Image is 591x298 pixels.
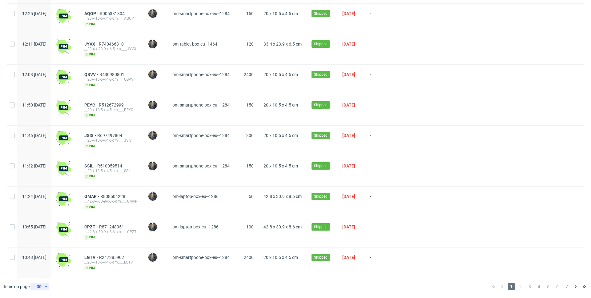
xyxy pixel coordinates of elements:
span: Shipped [314,102,328,108]
a: CPZT [84,224,99,229]
span: 42.8 x 30.9 x 8.6 cm [263,224,302,229]
span: JSIS [84,133,97,138]
img: wHgJFi1I6lmhQAAAABJRU5ErkJggg== [56,252,71,267]
span: pim [84,113,96,118]
div: __20-x-10-5-x-4-5-cm____SSIL [84,168,138,173]
div: __20-x-10-5-x-4-5-cm____PEYC [84,107,138,112]
img: Maciej Sobola [148,162,157,170]
div: __20-x-10-5-x-4-5-cm____JSIS [84,138,138,143]
span: 20 x 10.5 x 4.5 cm [263,103,298,107]
a: QBVV [84,72,99,77]
span: - [370,224,392,240]
img: Maciej Sobola [148,131,157,140]
span: Shipped [314,255,328,260]
span: [DATE] [342,133,355,138]
span: pim [84,204,96,209]
div: 30 [33,282,44,291]
span: pim [84,52,96,57]
a: LGTV [84,255,99,260]
span: 7 [563,283,570,290]
span: 10:55 [DATE] [22,224,46,229]
span: pim [84,174,96,179]
img: wHgJFi1I6lmhQAAAABJRU5ErkJggg== [56,222,71,237]
a: SSIL [84,163,97,168]
span: 2400 [244,72,254,77]
img: wHgJFi1I6lmhQAAAABJRU5ErkJggg== [56,191,71,206]
span: 11:50 [DATE] [22,103,46,107]
img: wHgJFi1I6lmhQAAAABJRU5ErkJggg== [56,100,71,115]
span: pim [84,22,96,26]
span: - [370,103,392,118]
span: bm-laptop-box-eu--1286 [172,194,219,199]
span: - [370,11,392,26]
span: 5 [545,283,552,290]
span: - [370,255,392,270]
div: __42-8-x-30-9-x-8-6-cm____CPZT [84,229,138,234]
img: Maciej Sobola [148,9,157,18]
span: 12:11 [DATE] [22,42,46,46]
span: 20 x 10.5 x 4.5 cm [263,133,298,138]
span: 150 [246,163,254,168]
span: 50 [249,194,254,199]
img: Maciej Sobola [148,253,157,262]
div: __20-x-10-5-x-4-5-cm____QBVV [84,77,138,82]
span: PEYC [84,103,99,107]
span: 20 x 10.5 x 4.5 cm [263,255,298,260]
span: 2400 [244,255,254,260]
span: 42.8 x 30.9 x 8.6 cm [263,194,302,199]
span: bm-smartphone-box-eu--1284 [172,103,230,107]
img: wHgJFi1I6lmhQAAAABJRU5ErkJggg== [56,161,71,176]
span: 150 [246,11,254,16]
span: R808504228 [100,194,127,199]
span: Shipped [314,72,328,77]
a: AQOP [84,11,100,16]
a: R697497804 [97,133,123,138]
span: bm-smartphone-box-eu--1284 [172,133,230,138]
img: Maciej Sobola [148,70,157,79]
span: 20 x 10.5 x 4.5 cm [263,163,298,168]
a: R510059514 [97,163,123,168]
span: 100 [246,224,254,229]
a: GMAR [84,194,100,199]
span: bm-smartphone-box-eu--1284 [172,72,230,77]
span: 3 [526,283,533,290]
span: 20 x 10.5 x 4.5 cm [263,72,298,77]
a: R005381804 [100,11,126,16]
span: 2 [517,283,524,290]
span: 12:08 [DATE] [22,72,46,77]
span: 300 [246,133,254,138]
img: Maciej Sobola [148,101,157,109]
a: R740466810 [99,42,125,46]
span: [DATE] [342,42,355,46]
div: __42-8-x-30-9-x-8-6-cm____GMAR [84,199,138,204]
span: - [370,42,392,57]
span: [DATE] [342,72,355,77]
span: pim [84,265,96,270]
div: __20-x-10-5-x-4-5-cm____AQOP [84,16,138,21]
span: Items on page: [2,284,30,290]
span: [DATE] [342,194,355,199]
span: Shipped [314,11,328,16]
span: bm-laptop-box-eu--1286 [172,224,219,229]
img: wHgJFi1I6lmhQAAAABJRU5ErkJggg== [56,39,71,54]
span: Shipped [314,133,328,138]
span: Shipped [314,41,328,47]
a: R871248051 [99,224,125,229]
a: JYVX [84,42,99,46]
img: wHgJFi1I6lmhQAAAABJRU5ErkJggg== [56,70,71,84]
span: bm-smartphone-box-eu--1284 [172,255,230,260]
span: [DATE] [342,255,355,260]
a: R430980801 [99,72,126,77]
span: 11:46 [DATE] [22,133,46,138]
span: 11:24 [DATE] [22,194,46,199]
